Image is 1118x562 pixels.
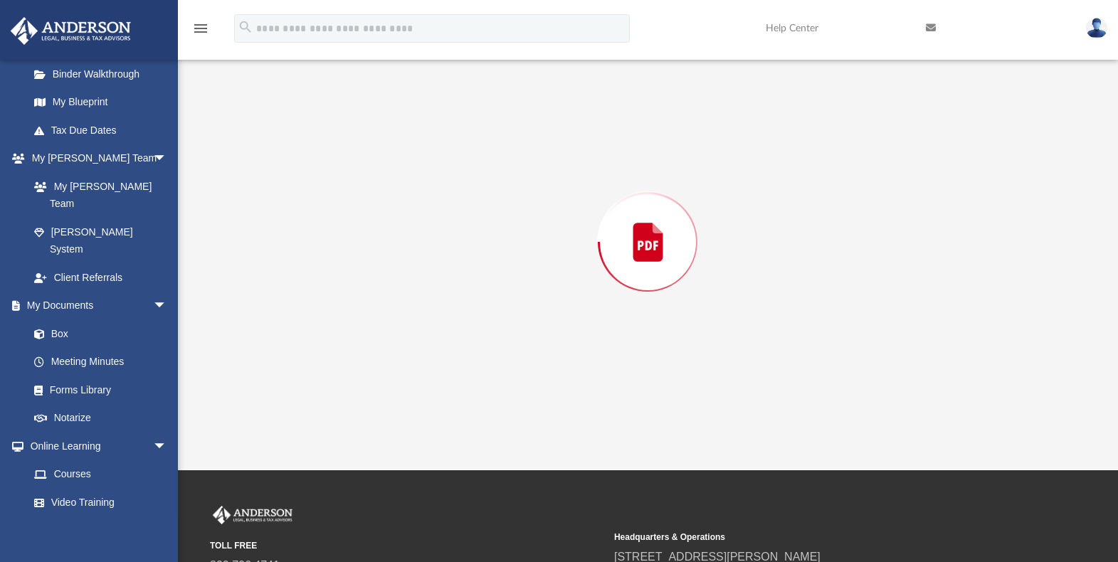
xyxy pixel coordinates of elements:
a: menu [192,27,209,37]
a: My Blueprint [20,88,181,117]
a: [PERSON_NAME] System [20,218,181,263]
a: Courses [20,460,181,489]
span: arrow_drop_down [153,144,181,174]
img: Anderson Advisors Platinum Portal [6,17,135,45]
a: Tax Due Dates [20,116,189,144]
i: search [238,19,253,35]
a: My [PERSON_NAME] Teamarrow_drop_down [10,144,181,173]
a: Client Referrals [20,263,181,292]
a: Meeting Minutes [20,348,181,376]
div: Preview [225,21,1071,426]
span: arrow_drop_down [153,432,181,461]
a: Notarize [20,404,181,433]
a: Video Training [20,488,174,516]
img: User Pic [1086,18,1107,38]
span: arrow_drop_down [153,292,181,321]
img: Anderson Advisors Platinum Portal [210,506,295,524]
a: Box [20,319,174,348]
small: Headquarters & Operations [614,531,1008,544]
a: My Documentsarrow_drop_down [10,292,181,320]
small: TOLL FREE [210,539,604,552]
a: My [PERSON_NAME] Team [20,172,174,218]
i: menu [192,20,209,37]
a: Binder Walkthrough [20,60,189,88]
a: Online Learningarrow_drop_down [10,432,181,460]
a: Forms Library [20,376,174,404]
